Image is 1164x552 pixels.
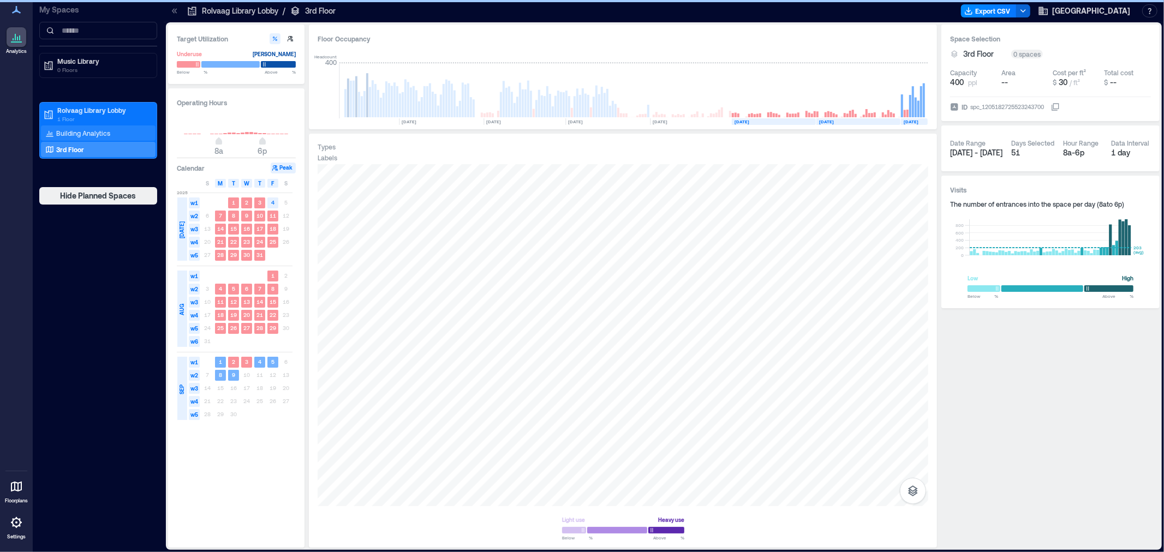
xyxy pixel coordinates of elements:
tspan: 200 [956,245,964,250]
div: 8a - 6p [1063,147,1103,158]
span: / ft² [1070,79,1080,86]
text: 27 [243,325,250,331]
text: 18 [217,311,224,318]
text: 3 [245,358,248,365]
a: Floorplans [2,473,31,507]
span: w4 [189,396,200,407]
span: W [244,179,249,188]
div: 1 day [1112,147,1151,158]
span: Below % [177,69,207,75]
span: w5 [189,323,200,334]
text: 4 [258,358,261,365]
span: S [284,179,288,188]
span: -- [1110,77,1117,87]
text: 14 [217,225,224,232]
h3: Space Selection [950,33,1151,44]
p: Rolvaag Library Lobby [202,5,278,16]
div: Capacity [950,68,977,77]
text: [DATE] [735,119,749,124]
p: 3rd Floor [56,145,84,154]
tspan: 600 [956,230,964,236]
span: -- [1001,77,1008,87]
button: $ 30 / ft² [1053,77,1100,88]
span: SEP [177,385,186,394]
text: 17 [256,225,263,232]
div: Types [318,142,336,151]
span: w3 [189,383,200,394]
text: 22 [230,238,237,245]
button: IDspc_1205182725523243700 [1051,103,1060,111]
text: 16 [243,225,250,232]
p: Music Library [57,57,149,65]
text: 29 [270,325,276,331]
div: Floor Occupancy [318,33,928,44]
text: 31 [256,251,263,258]
p: Analytics [6,48,27,55]
text: [DATE] [653,119,667,124]
text: 8 [271,285,274,292]
span: w1 [189,271,200,281]
tspan: 800 [956,223,964,228]
a: Analytics [3,24,30,58]
button: 400 ppl [950,77,997,88]
text: 9 [232,371,235,378]
text: 1 [232,199,235,206]
a: Settings [3,509,29,543]
span: w1 [189,197,200,208]
span: 2025 [177,189,188,196]
p: Settings [7,533,26,540]
h3: Calendar [177,163,205,173]
div: Cost per ft² [1053,68,1086,77]
text: 10 [256,212,263,219]
span: $ [1104,79,1108,86]
div: Days Selected [1011,139,1054,147]
span: [GEOGRAPHIC_DATA] [1052,5,1130,16]
text: 15 [230,225,237,232]
span: w5 [189,250,200,261]
span: 8a [214,146,223,155]
span: ID [962,101,968,112]
tspan: 0 [961,253,964,258]
text: 4 [271,199,274,206]
div: Labels [318,153,337,162]
text: [DATE] [819,119,834,124]
text: 1 [219,358,222,365]
h3: Target Utilization [177,33,296,44]
button: [GEOGRAPHIC_DATA] [1035,2,1133,20]
text: 28 [256,325,263,331]
text: 25 [270,238,276,245]
text: 11 [217,298,224,305]
p: Floorplans [5,497,28,504]
text: 7 [219,212,222,219]
text: 30 [243,251,250,258]
span: S [206,179,209,188]
div: Underuse [177,49,202,59]
span: w1 [189,357,200,368]
text: 20 [243,311,250,318]
span: Above % [653,535,684,541]
text: 2 [232,358,235,365]
span: ppl [968,78,977,87]
text: 3 [258,199,261,206]
text: 8 [219,371,222,378]
span: w5 [189,409,200,420]
div: spc_1205182725523243700 [969,101,1045,112]
text: 11 [270,212,276,219]
text: 9 [245,212,248,219]
text: 26 [230,325,237,331]
p: My Spaces [39,4,157,15]
text: 5 [232,285,235,292]
text: 18 [270,225,276,232]
text: 15 [270,298,276,305]
text: [DATE] [568,119,583,124]
span: [DATE] - [DATE] [950,148,1002,157]
text: 21 [217,238,224,245]
text: 21 [256,311,263,318]
tspan: 400 [956,237,964,243]
div: 51 [1011,147,1054,158]
div: 0 spaces [1011,50,1043,58]
span: w2 [189,370,200,381]
span: Hide Planned Spaces [61,190,136,201]
div: Date Range [950,139,986,147]
div: Total cost [1104,68,1133,77]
